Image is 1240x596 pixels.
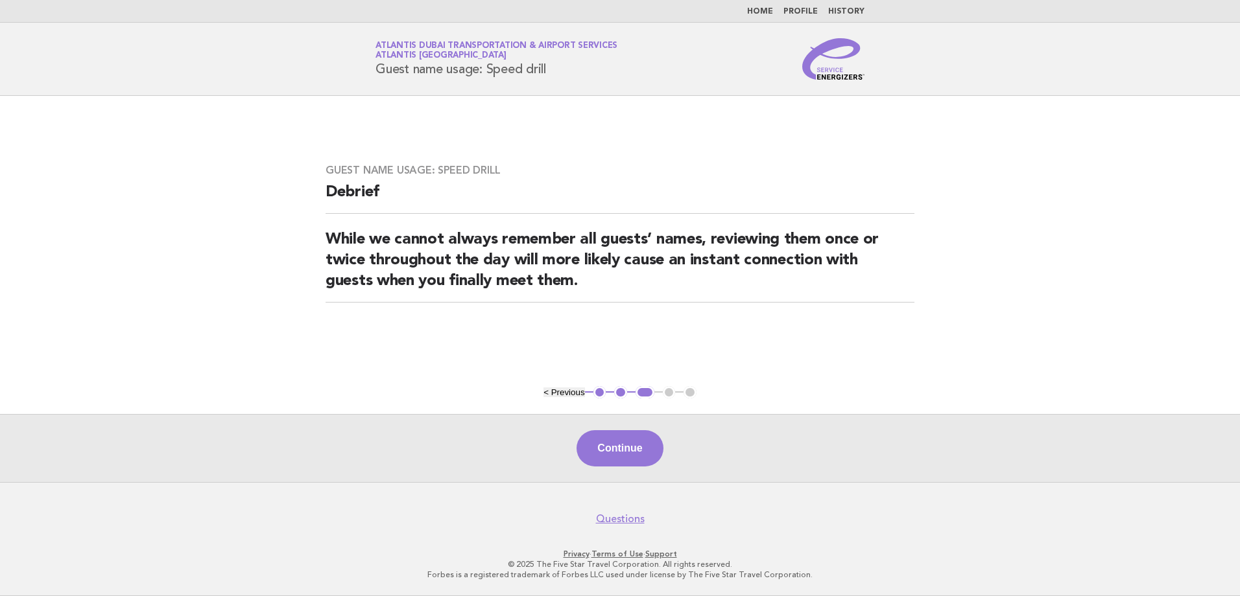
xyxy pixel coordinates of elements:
[636,386,654,399] button: 3
[802,38,864,80] img: Service Energizers
[593,386,606,399] button: 1
[326,229,914,303] h2: While we cannot always remember all guests’ names, reviewing them once or twice throughout the da...
[223,549,1017,559] p: · ·
[596,512,645,525] a: Questions
[577,430,663,466] button: Continue
[591,549,643,558] a: Terms of Use
[564,549,590,558] a: Privacy
[376,52,507,60] span: Atlantis [GEOGRAPHIC_DATA]
[747,8,773,16] a: Home
[326,182,914,214] h2: Debrief
[223,559,1017,569] p: © 2025 The Five Star Travel Corporation. All rights reserved.
[543,387,584,397] button: < Previous
[614,386,627,399] button: 2
[783,8,818,16] a: Profile
[828,8,864,16] a: History
[645,549,677,558] a: Support
[223,569,1017,580] p: Forbes is a registered trademark of Forbes LLC used under license by The Five Star Travel Corpora...
[376,41,617,60] a: Atlantis Dubai Transportation & Airport ServicesAtlantis [GEOGRAPHIC_DATA]
[376,42,617,76] h1: Guest name usage: Speed drill
[326,164,914,177] h3: Guest name usage: Speed drill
